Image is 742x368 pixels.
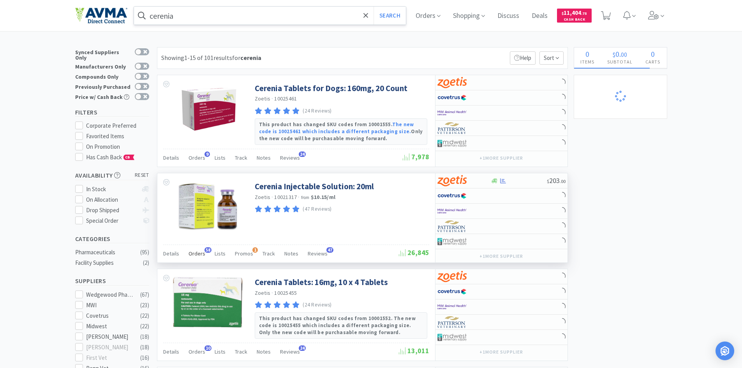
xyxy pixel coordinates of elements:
span: Lists [215,348,226,355]
img: 4dd14cff54a648ac9e977f0c5da9bc2e_5.png [437,236,467,247]
span: 1 [252,247,258,253]
div: ( 18 ) [140,332,149,342]
span: 00 [621,51,627,58]
div: Pharmaceuticals [75,248,138,257]
img: f6b2451649754179b5b4e0c70c3f7cb0_2.png [437,107,467,119]
button: Search [374,7,406,25]
span: Details [163,154,179,161]
span: for [232,54,261,62]
h4: Items [574,58,601,65]
span: 13,011 [399,346,429,355]
span: 10021317 [274,194,297,201]
div: [PERSON_NAME] [86,332,134,342]
span: Reviews [280,154,300,161]
div: Drop Shipped [86,206,138,215]
span: 26,845 [399,248,429,257]
span: · [271,194,273,201]
div: Synced Suppliers Only [75,48,131,60]
span: 10 [204,345,211,351]
strong: cerenia [240,54,261,62]
img: 423d7c744f9a4a28ab2af650328213a6_239332.png [175,181,240,232]
span: 24 [299,345,306,351]
img: 4dd14cff54a648ac9e977f0c5da9bc2e_5.png [437,331,467,343]
img: cbb144a2ca8043359d5f4c7d2899ccd3_239319.jpeg [173,277,243,328]
p: Help [510,51,536,65]
div: [PERSON_NAME] [86,343,134,352]
a: Zoetis [255,289,271,296]
h5: Categories [75,234,149,243]
span: 11,404 [562,9,587,16]
img: 77fca1acd8b6420a9015268ca798ef17_1.png [437,190,467,202]
span: Orders [189,154,205,161]
span: Orders [189,250,205,257]
div: Special Order [86,216,138,225]
div: Previously Purchased [75,83,131,90]
span: . 00 [560,178,566,184]
img: 61c2314936724693af9acbe6cfb65b15_391765.png [177,83,238,134]
button: +1more supplier [476,347,527,357]
button: +1more supplier [476,251,527,262]
a: The new code is 10025461 which includes a different packaging size. [259,121,414,135]
span: Track [235,348,247,355]
span: Cash Back [562,18,587,23]
a: Deals [529,12,551,19]
span: from [301,195,310,200]
div: Facility Supplies [75,258,138,268]
img: 77fca1acd8b6420a9015268ca798ef17_1.png [437,286,467,298]
span: 10025461 [274,95,297,102]
span: Track [263,250,275,257]
h5: Suppliers [75,276,149,285]
p: (24 Reviews) [303,107,332,115]
a: Zoetis [255,194,271,201]
span: Sort [539,51,564,65]
div: Open Intercom Messenger [716,342,734,360]
span: $ [562,11,564,16]
span: · [271,289,273,296]
img: a673e5ab4e5e497494167fe422e9a3ab.png [437,271,467,282]
h4: Carts [639,58,667,65]
span: Has Cash Back [86,153,135,161]
span: reset [135,171,149,180]
div: Price w/ Cash Back [75,93,131,100]
span: 0 [585,49,589,59]
span: 9 [204,151,210,157]
div: Compounds Only [75,73,131,79]
img: f5e969b455434c6296c6d81ef179fa71_3.png [437,220,467,232]
span: Promos [235,250,253,257]
div: ( 2 ) [143,258,149,268]
a: $11,404.75Cash Back [557,5,592,26]
strong: This product has changed SKU codes from 10001552. The new code is 10025455 which includes a diffe... [259,315,416,336]
img: f6b2451649754179b5b4e0c70c3f7cb0_2.png [437,301,467,313]
span: 0 [615,49,619,59]
img: 4dd14cff54a648ac9e977f0c5da9bc2e_5.png [437,137,467,149]
div: Showing 1-15 of 101 results [161,53,261,63]
span: Reviews [308,250,328,257]
div: Corporate Preferred [86,121,149,130]
img: f6b2451649754179b5b4e0c70c3f7cb0_2.png [437,205,467,217]
img: f5e969b455434c6296c6d81ef179fa71_3.png [437,316,467,328]
span: Details [163,250,179,257]
span: 10025455 [274,289,297,296]
div: Favorited Items [86,132,149,141]
span: 47 [326,247,333,253]
span: $ [547,178,549,184]
img: f5e969b455434c6296c6d81ef179fa71_3.png [437,122,467,134]
div: MWI [86,301,134,310]
span: CB [124,155,132,160]
span: . 75 [581,11,587,16]
div: Covetrus [86,311,134,320]
span: Details [163,348,179,355]
a: Cerenia Injectable Solution: 20ml [255,181,374,192]
div: On Promotion [86,142,149,151]
span: $ [613,51,615,58]
span: 24 [299,151,306,157]
img: e4e33dab9f054f5782a47901c742baa9_102.png [75,7,127,24]
div: ( 18 ) [140,343,149,352]
div: Wedgewood Pharmacy [86,290,134,299]
span: 0 [651,49,655,59]
button: +1more supplier [476,153,527,164]
span: · [298,194,300,201]
span: Reviews [280,348,300,355]
p: (47 Reviews) [303,205,332,213]
img: 77fca1acd8b6420a9015268ca798ef17_1.png [437,92,467,104]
